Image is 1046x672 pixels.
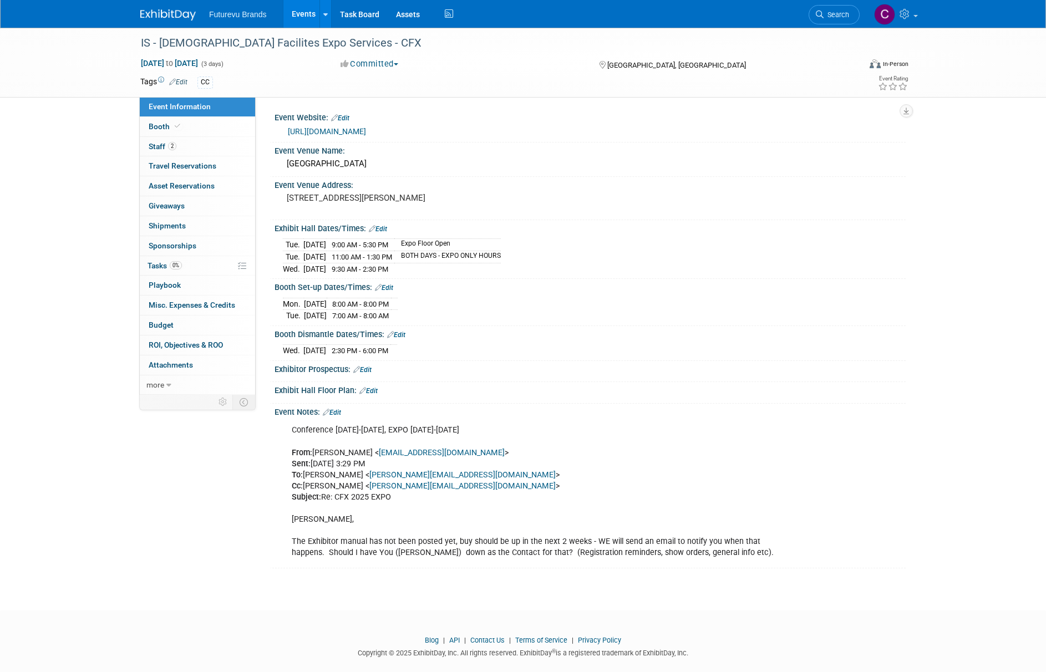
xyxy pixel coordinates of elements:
[332,241,388,249] span: 9:00 AM - 5:30 PM
[149,201,185,210] span: Giveaways
[275,279,906,293] div: Booth Set-up Dates/Times:
[323,409,341,416] a: Edit
[337,58,403,70] button: Committed
[303,345,326,357] td: [DATE]
[275,382,906,396] div: Exhibit Hall Floor Plan:
[149,142,176,151] span: Staff
[607,61,746,69] span: [GEOGRAPHIC_DATA], [GEOGRAPHIC_DATA]
[140,236,255,256] a: Sponsorships
[140,375,255,395] a: more
[878,76,908,82] div: Event Rating
[461,636,469,644] span: |
[140,76,187,89] td: Tags
[140,276,255,295] a: Playbook
[283,345,303,357] td: Wed.
[369,225,387,233] a: Edit
[200,60,224,68] span: (3 days)
[149,122,182,131] span: Booth
[303,239,326,251] td: [DATE]
[569,636,576,644] span: |
[275,142,906,156] div: Event Venue Name:
[140,196,255,216] a: Giveaways
[169,78,187,86] a: Edit
[353,366,372,374] a: Edit
[140,137,255,156] a: Staff2
[275,177,906,191] div: Event Venue Address:
[425,636,439,644] a: Blog
[292,481,303,491] b: Cc:
[387,331,405,339] a: Edit
[168,142,176,150] span: 2
[578,636,621,644] a: Privacy Policy
[149,181,215,190] span: Asset Reservations
[149,281,181,289] span: Playbook
[288,127,366,136] a: [URL][DOMAIN_NAME]
[283,155,897,172] div: [GEOGRAPHIC_DATA]
[449,636,460,644] a: API
[149,340,223,349] span: ROI, Objectives & ROO
[275,109,906,124] div: Event Website:
[197,77,213,88] div: CC
[140,335,255,355] a: ROI, Objectives & ROO
[369,470,556,480] a: [PERSON_NAME][EMAIL_ADDRESS][DOMAIN_NAME]
[809,5,860,24] a: Search
[379,448,505,457] a: [EMAIL_ADDRESS][DOMAIN_NAME]
[164,59,175,68] span: to
[149,241,196,250] span: Sponsorships
[209,10,267,19] span: Futurevu Brands
[284,419,784,564] div: Conference [DATE]-[DATE], EXPO [DATE]-[DATE] [PERSON_NAME] < > [DATE] 3:29 PM [PERSON_NAME] < > [...
[394,251,501,263] td: BOTH DAYS - EXPO ONLY HOURS
[275,326,906,340] div: Booth Dismantle Dates/Times:
[470,636,505,644] a: Contact Us
[140,58,199,68] span: [DATE] [DATE]
[140,9,196,21] img: ExhibitDay
[882,60,908,68] div: In-Person
[332,300,389,308] span: 8:00 AM - 8:00 PM
[175,123,180,129] i: Booth reservation complete
[304,310,327,322] td: [DATE]
[283,298,304,310] td: Mon.
[292,492,321,502] b: Subject:
[149,320,174,329] span: Budget
[794,58,908,74] div: Event Format
[303,251,326,263] td: [DATE]
[140,97,255,116] a: Event Information
[375,284,393,292] a: Edit
[140,355,255,375] a: Attachments
[292,459,311,469] b: Sent:
[149,102,211,111] span: Event Information
[359,387,378,395] a: Edit
[515,636,567,644] a: Terms of Service
[331,114,349,122] a: Edit
[303,263,326,274] td: [DATE]
[146,380,164,389] span: more
[137,33,843,53] div: IS - [DEMOGRAPHIC_DATA] Facilites Expo Services - CFX
[369,481,556,491] a: [PERSON_NAME][EMAIL_ADDRESS][DOMAIN_NAME]
[506,636,514,644] span: |
[214,395,233,409] td: Personalize Event Tab Strip
[440,636,448,644] span: |
[287,193,525,203] pre: [STREET_ADDRESS][PERSON_NAME]
[275,220,906,235] div: Exhibit Hall Dates/Times:
[283,263,303,274] td: Wed.
[394,239,501,251] td: Expo Floor Open
[140,216,255,236] a: Shipments
[292,470,303,480] b: To:
[149,360,193,369] span: Attachments
[275,361,906,375] div: Exhibitor Prospectus:
[140,315,255,335] a: Budget
[870,59,881,68] img: Format-Inperson.png
[140,176,255,196] a: Asset Reservations
[332,265,388,273] span: 9:30 AM - 2:30 PM
[149,301,235,309] span: Misc. Expenses & Credits
[149,221,186,230] span: Shipments
[140,117,255,136] a: Booth
[170,261,182,269] span: 0%
[283,239,303,251] td: Tue.
[275,404,906,418] div: Event Notes:
[283,310,304,322] td: Tue.
[148,261,182,270] span: Tasks
[824,11,849,19] span: Search
[140,156,255,176] a: Travel Reservations
[332,312,389,320] span: 7:00 AM - 8:00 AM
